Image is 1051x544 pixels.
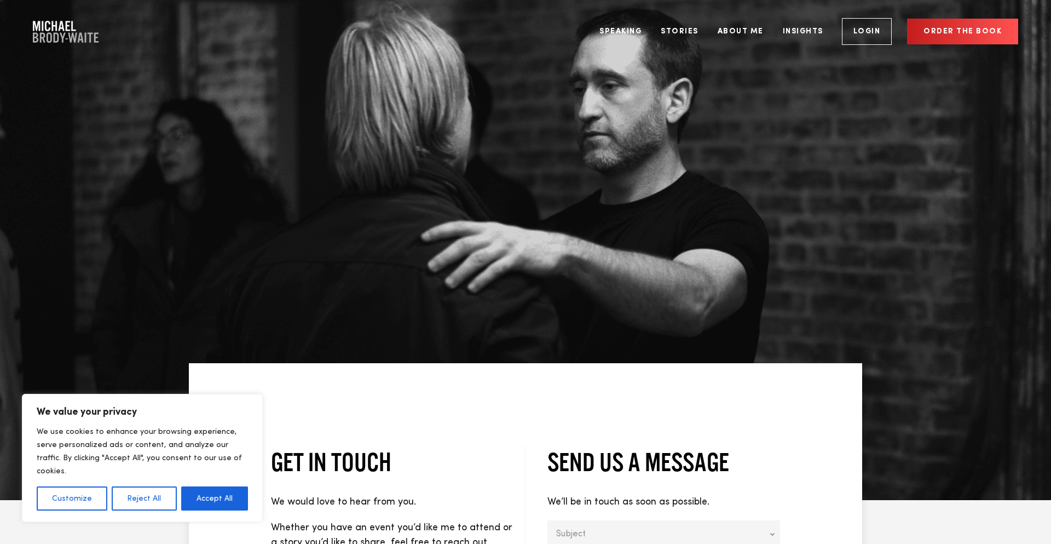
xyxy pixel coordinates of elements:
[591,11,650,52] a: Speaking
[22,394,263,522] div: We value your privacy
[842,18,892,45] a: Login
[547,448,729,476] span: SEND US A MESSAGE
[271,448,391,476] span: GET IN TOUCH
[709,11,772,52] a: About Me
[547,497,709,507] span: We’ll be in touch as soon as possible.
[775,11,831,52] a: Insights
[271,497,416,507] span: We would love to hear from you.
[37,405,248,419] p: We value your privacy
[112,486,176,511] button: Reject All
[37,486,107,511] button: Customize
[652,11,707,52] a: Stories
[33,21,99,43] a: Company Logo Company Logo
[37,425,248,478] p: We use cookies to enhance your browsing experience, serve personalized ads or content, and analyz...
[181,486,248,511] button: Accept All
[907,19,1018,44] a: Order the book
